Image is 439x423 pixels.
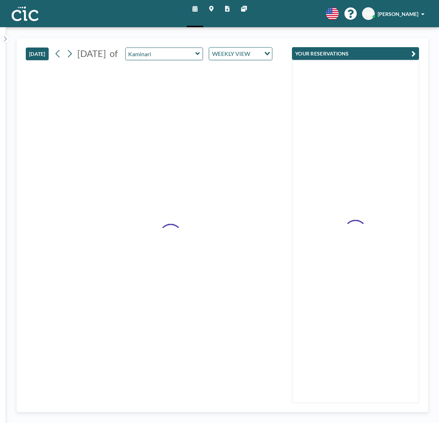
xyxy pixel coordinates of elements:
[252,49,260,58] input: Search for option
[365,11,372,17] span: NS
[26,48,49,60] button: [DATE]
[126,48,195,60] input: Kaminari
[209,48,272,60] div: Search for option
[292,47,419,60] button: YOUR RESERVATIONS
[77,48,106,59] span: [DATE]
[211,49,252,58] span: WEEKLY VIEW
[110,48,118,59] span: of
[378,11,418,17] span: [PERSON_NAME]
[12,7,38,21] img: organization-logo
